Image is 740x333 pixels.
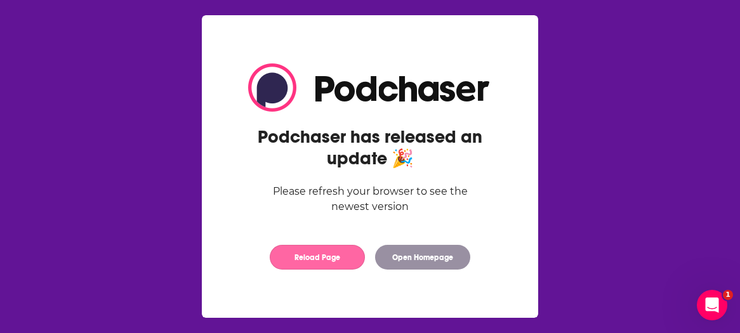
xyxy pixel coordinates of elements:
button: Reload Page [270,245,365,270]
img: Logo [248,63,492,112]
button: Open Homepage [375,245,470,270]
span: 1 [723,290,733,300]
h2: Podchaser has released an update 🎉 [248,126,492,169]
div: Please refresh your browser to see the newest version [248,184,492,214]
iframe: Intercom live chat [697,290,727,320]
